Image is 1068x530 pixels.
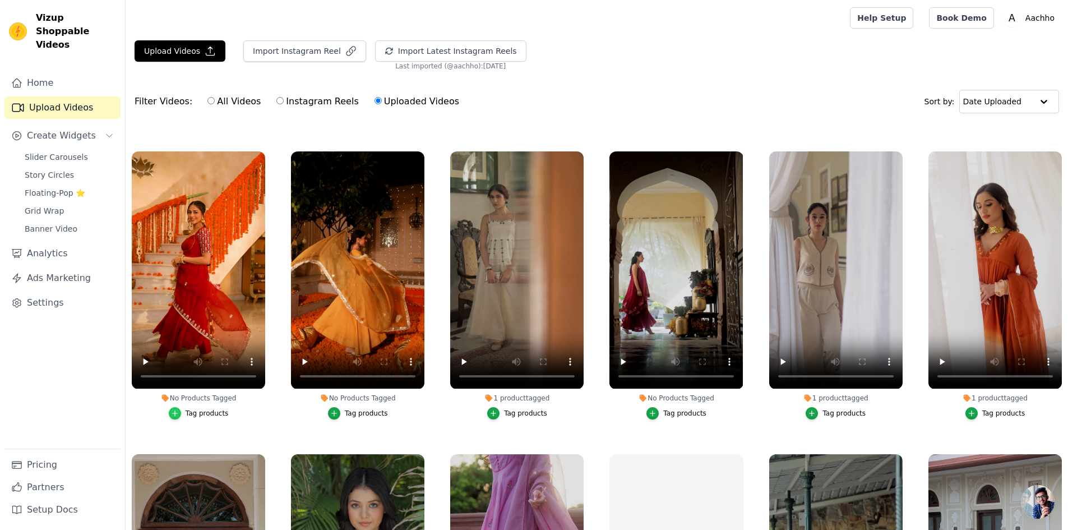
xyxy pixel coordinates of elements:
[822,409,866,418] div: Tag products
[18,149,121,165] a: Slider Carousels
[769,394,903,403] div: 1 product tagged
[487,407,547,420] button: Tag products
[36,11,116,52] span: Vizup Shoppable Videos
[18,167,121,183] a: Story Circles
[25,205,64,216] span: Grid Wrap
[291,394,424,403] div: No Products Tagged
[965,407,1025,420] button: Tag products
[276,97,284,104] input: Instagram Reels
[4,499,121,521] a: Setup Docs
[850,7,913,29] a: Help Setup
[4,72,121,94] a: Home
[374,94,460,109] label: Uploaded Videos
[243,40,366,62] button: Import Instagram Reel
[207,94,261,109] label: All Videos
[186,409,229,418] div: Tag products
[27,129,96,142] span: Create Widgets
[135,89,465,114] div: Filter Videos:
[276,94,359,109] label: Instagram Reels
[25,169,74,181] span: Story Circles
[1021,485,1055,519] div: Open chat
[982,409,1025,418] div: Tag products
[207,97,215,104] input: All Videos
[375,40,526,62] button: Import Latest Instagram Reels
[395,62,506,71] span: Last imported (@ aachho ): [DATE]
[4,476,121,499] a: Partners
[18,221,121,237] a: Banner Video
[1021,8,1059,28] p: Aachho
[135,40,225,62] button: Upload Videos
[4,454,121,476] a: Pricing
[4,96,121,119] a: Upload Videos
[169,407,229,420] button: Tag products
[18,185,121,201] a: Floating-Pop ⭐
[924,90,1060,113] div: Sort by:
[4,125,121,147] button: Create Widgets
[132,394,265,403] div: No Products Tagged
[18,203,121,219] a: Grid Wrap
[929,7,993,29] a: Book Demo
[4,292,121,314] a: Settings
[504,409,547,418] div: Tag products
[25,223,77,234] span: Banner Video
[345,409,388,418] div: Tag products
[4,242,121,265] a: Analytics
[328,407,388,420] button: Tag products
[1009,12,1015,24] text: A
[25,187,85,199] span: Floating-Pop ⭐
[609,394,743,403] div: No Products Tagged
[9,22,27,40] img: Vizup
[663,409,706,418] div: Tag products
[375,97,382,104] input: Uploaded Videos
[25,151,88,163] span: Slider Carousels
[4,267,121,289] a: Ads Marketing
[646,407,706,420] button: Tag products
[450,394,584,403] div: 1 product tagged
[806,407,866,420] button: Tag products
[928,394,1062,403] div: 1 product tagged
[1003,8,1059,28] button: A Aachho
